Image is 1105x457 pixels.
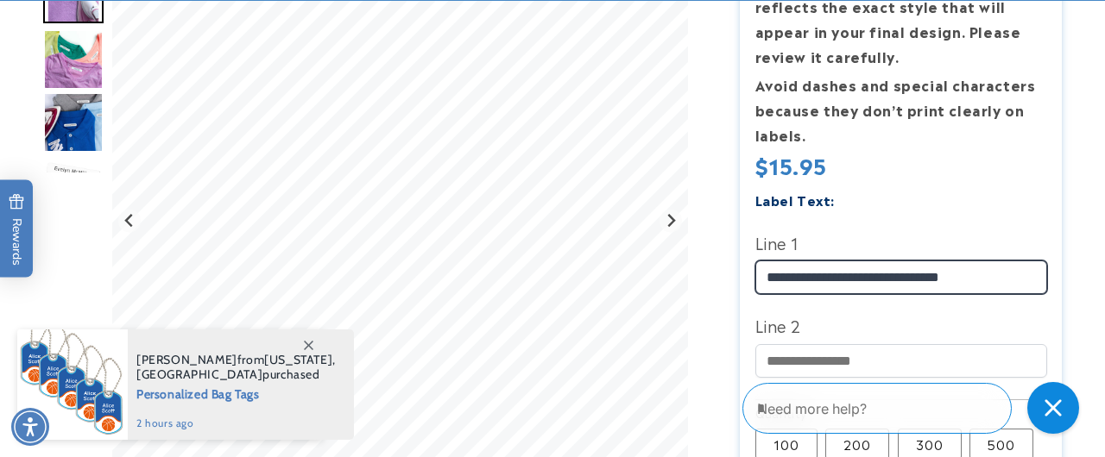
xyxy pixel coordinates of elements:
strong: Avoid dashes and special characters because they don’t print clearly on labels. [755,74,1036,145]
label: Line 2 [755,311,1047,339]
button: Next slide [660,209,683,232]
span: [GEOGRAPHIC_DATA] [136,366,262,382]
div: Go to slide 2 [43,29,104,90]
img: Iron-on name labels with an iron [43,155,104,216]
label: Line 1 [755,228,1047,256]
span: Personalized Bag Tags [136,382,336,404]
span: [US_STATE] [264,352,332,367]
span: Rewards [9,194,25,266]
div: Go to slide 4 [43,155,104,216]
label: Label Text: [755,190,836,210]
div: Accessibility Menu [11,408,49,446]
img: Iron on name tags ironed to a t-shirt [43,29,104,90]
iframe: Sign Up via Text for Offers [14,319,218,371]
span: $15.95 [755,149,828,180]
button: Go to last slide [118,209,142,232]
span: 2 hours ago [136,416,336,431]
img: Iron on name labels ironed to shirt collar [43,92,104,153]
span: from , purchased [136,353,336,382]
div: Go to slide 3 [43,92,104,153]
iframe: Gorgias Floating Chat [742,376,1088,440]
